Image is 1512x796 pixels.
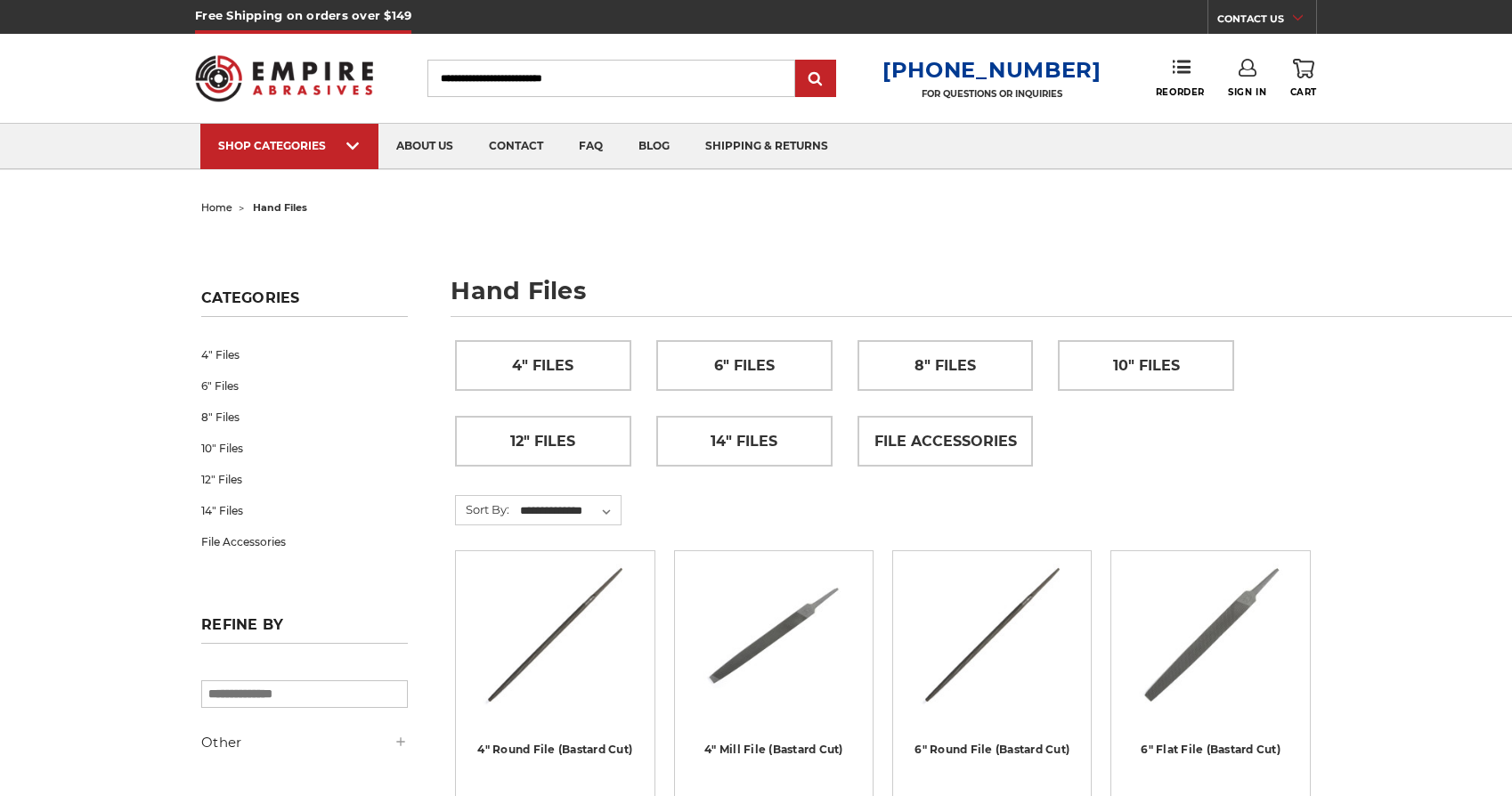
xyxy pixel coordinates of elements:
img: 4 Inch Round File Bastard Cut, Double Cut [483,564,627,706]
div: SHOP CATEGORIES [218,139,361,152]
span: 14" Files [711,426,777,457]
a: 12" Files [201,464,408,495]
a: 14" Files [657,417,832,466]
span: 12" Files [510,426,575,457]
span: hand files [253,201,307,214]
a: 6" Flat Bastard File [1124,564,1297,736]
span: 6" Files [714,351,775,381]
img: 6 Inch Round File Bastard Cut, Double Cut [920,564,1064,706]
a: 6" Files [657,341,832,390]
a: 14" Files [201,495,408,526]
a: 4" Files [201,339,408,370]
a: about us [378,124,471,169]
img: 6" Flat Bastard File [1139,564,1283,706]
span: Reorder [1156,86,1205,98]
h5: Categories [201,289,408,317]
a: 6" Files [201,370,408,402]
a: 4" Round File (Bastard Cut) [477,743,632,756]
label: Sort By: [456,496,509,523]
img: 4" Mill File Bastard Cut [703,564,845,706]
a: 12" Files [456,417,630,466]
a: 6 Inch Round File Bastard Cut, Double Cut [906,564,1078,736]
a: File Accessories [201,526,408,557]
a: 6" Round File (Bastard Cut) [915,743,1069,756]
a: shipping & returns [687,124,846,169]
a: Cart [1290,59,1317,98]
a: [PHONE_NUMBER] [882,57,1101,83]
a: 4 Inch Round File Bastard Cut, Double Cut [468,564,641,736]
a: 4" Mill File Bastard Cut [687,564,860,736]
span: 4" Files [512,351,573,381]
a: blog [621,124,687,169]
a: 4" Files [456,341,630,390]
a: 4" Mill File (Bastard Cut) [704,743,843,756]
a: File Accessories [858,417,1033,466]
a: 8" Files [858,341,1033,390]
img: Empire Abrasives [195,44,373,113]
span: Cart [1290,86,1317,98]
a: 10" Files [201,433,408,464]
h5: Refine by [201,616,408,644]
h5: Other [201,732,408,753]
a: CONTACT US [1217,9,1316,34]
select: Sort By: [517,498,621,524]
a: contact [471,124,561,169]
span: File Accessories [874,426,1017,457]
a: Reorder [1156,59,1205,97]
a: home [201,201,232,214]
p: FOR QUESTIONS OR INQUIRIES [882,88,1101,100]
a: 6" Flat File (Bastard Cut) [1141,743,1280,756]
span: 10" Files [1113,351,1180,381]
a: 8" Files [201,402,408,433]
a: faq [561,124,621,169]
input: Submit [798,61,833,97]
span: 8" Files [915,351,976,381]
span: Sign In [1228,86,1266,98]
a: 10" Files [1059,341,1233,390]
